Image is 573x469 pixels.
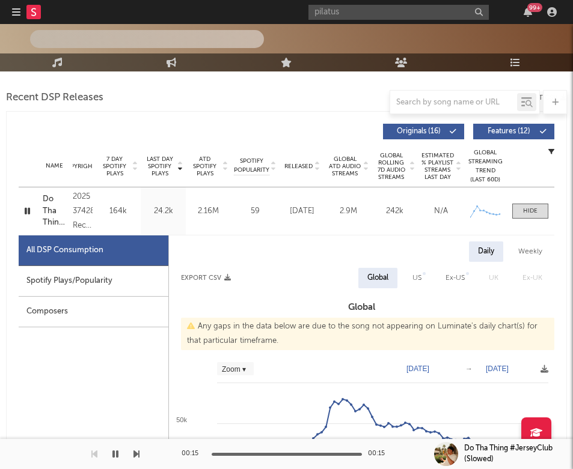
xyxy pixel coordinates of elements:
div: Any gaps in the data below are due to the song not appearing on Luminate's daily chart(s) for tha... [181,318,554,350]
div: [DATE] [282,205,322,217]
div: 2.9M [328,205,369,217]
div: 99 + [527,3,542,12]
text: [DATE] [406,365,429,373]
span: Features ( 12 ) [481,128,536,135]
div: 00:15 [368,447,392,461]
text: → [465,365,473,373]
button: Features(12) [473,124,554,139]
div: Weekly [509,241,551,262]
span: Spotify Popularity [234,157,269,175]
button: 99+ [524,7,532,17]
div: Composers [19,297,168,327]
span: ATD Spotify Plays [189,156,221,177]
div: US [412,271,421,285]
div: 2025 3742870 Records DK [73,190,93,233]
div: Ex-US [446,271,465,285]
span: Last Day Spotify Plays [144,156,176,177]
div: Name [43,162,67,171]
span: Copyright [61,163,96,170]
div: 242k [375,205,415,217]
button: Export CSV [181,274,231,282]
div: Daily [469,241,503,262]
div: All DSP Consumption [26,243,103,258]
div: Spotify Plays/Popularity [19,266,168,297]
div: 24.2k [144,205,183,217]
span: Originals ( 16 ) [391,128,446,135]
span: Global ATD Audio Streams [328,156,361,177]
text: [DATE] [486,365,509,373]
span: Released [284,163,313,170]
span: Global Rolling 7D Audio Streams [375,152,408,181]
text: 50k [176,416,187,423]
h3: Global [169,300,554,315]
div: 2.16M [189,205,228,217]
div: Global Streaming Trend (Last 60D) [467,148,503,184]
div: 00:15 [182,447,206,461]
div: 164k [99,205,138,217]
div: 59 [234,205,276,217]
a: Do Tha Thing #JerseyClub (Slowed) [43,193,67,229]
div: N/A [421,205,461,217]
span: 7 Day Spotify Plays [99,156,130,177]
input: Search by song name or URL [390,98,517,107]
input: Search for artists [308,5,489,20]
div: Global [367,271,388,285]
span: Estimated % Playlist Streams Last Day [421,152,454,181]
button: Originals(16) [383,124,464,139]
div: All DSP Consumption [19,235,168,266]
